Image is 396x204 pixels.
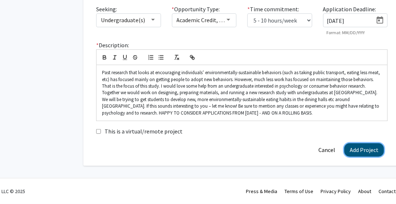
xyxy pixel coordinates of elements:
[327,30,365,35] mat-hint: Format: MM/DD/YYYY
[313,143,341,157] button: Cancel
[247,5,299,13] label: Time commitment:
[344,143,384,157] button: Add Project
[5,171,31,199] iframe: Chat
[373,14,387,27] button: Open calendar
[177,16,244,24] span: Academic Credit, Volunteer
[358,188,371,195] a: About
[321,188,351,195] a: Privacy Policy
[246,188,277,195] a: Press & Media
[285,188,313,195] a: Terms of Use
[101,16,145,24] span: Undergraduate(s)
[323,5,376,13] label: Application Deadline:
[172,5,220,13] label: Opportunity Type:
[102,69,382,116] p: Past research that looks at encouraging individuals’ environmentally-sustainable behaviors (such ...
[96,41,129,49] label: Description:
[96,5,117,13] label: Seeking:
[105,127,183,136] label: This is a virtual/remote project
